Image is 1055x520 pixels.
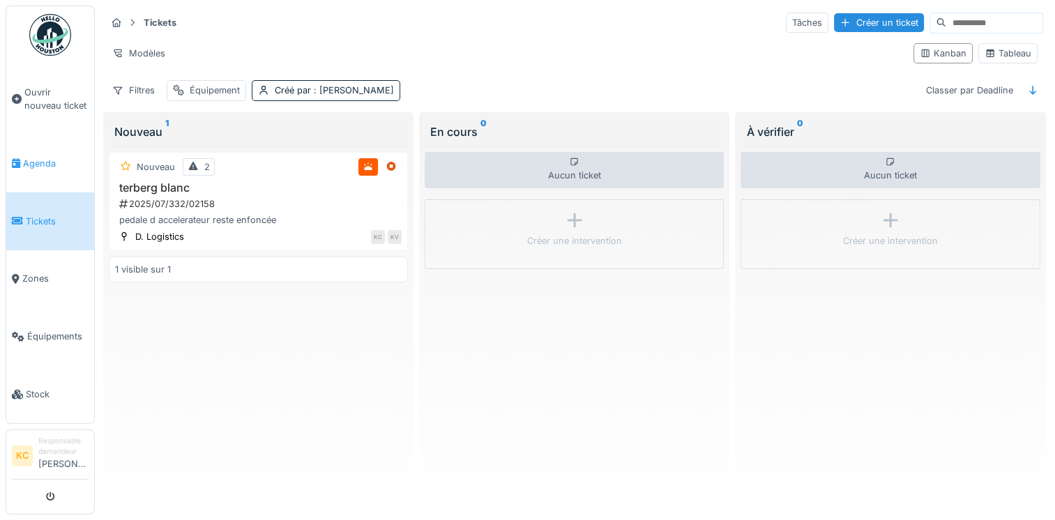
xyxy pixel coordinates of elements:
[12,436,89,480] a: KC Responsable demandeur[PERSON_NAME]
[430,123,718,140] div: En cours
[115,263,171,276] div: 1 visible sur 1
[135,230,184,243] div: D. Logistics
[985,47,1031,60] div: Tableau
[38,436,89,457] div: Responsable demandeur
[26,215,89,228] span: Tickets
[843,234,938,247] div: Créer une intervention
[190,84,240,97] div: Équipement
[741,152,1040,188] div: Aucun ticket
[115,181,402,194] h3: terberg blanc
[920,47,966,60] div: Kanban
[786,13,828,33] div: Tâches
[29,14,71,56] img: Badge_color-CXgf-gQk.svg
[388,230,402,244] div: KV
[204,160,210,174] div: 2
[106,80,161,100] div: Filtres
[834,13,924,32] div: Créer un ticket
[311,85,394,95] span: : [PERSON_NAME]
[138,16,182,29] strong: Tickets
[114,123,402,140] div: Nouveau
[6,135,94,192] a: Agenda
[38,436,89,476] li: [PERSON_NAME]
[23,157,89,170] span: Agenda
[137,160,175,174] div: Nouveau
[27,330,89,343] span: Équipements
[22,272,89,285] span: Zones
[115,213,402,227] div: pedale d accelerateur reste enfoncée
[12,445,33,466] li: KC
[425,152,724,188] div: Aucun ticket
[480,123,487,140] sup: 0
[6,250,94,308] a: Zones
[165,123,169,140] sup: 1
[24,86,89,112] span: Ouvrir nouveau ticket
[746,123,1034,140] div: À vérifier
[275,84,394,97] div: Créé par
[6,307,94,365] a: Équipements
[6,365,94,423] a: Stock
[527,234,622,247] div: Créer une intervention
[106,43,172,63] div: Modèles
[920,80,1019,100] div: Classer par Deadline
[371,230,385,244] div: KC
[6,63,94,135] a: Ouvrir nouveau ticket
[118,197,402,211] div: 2025/07/332/02158
[26,388,89,401] span: Stock
[796,123,803,140] sup: 0
[6,192,94,250] a: Tickets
